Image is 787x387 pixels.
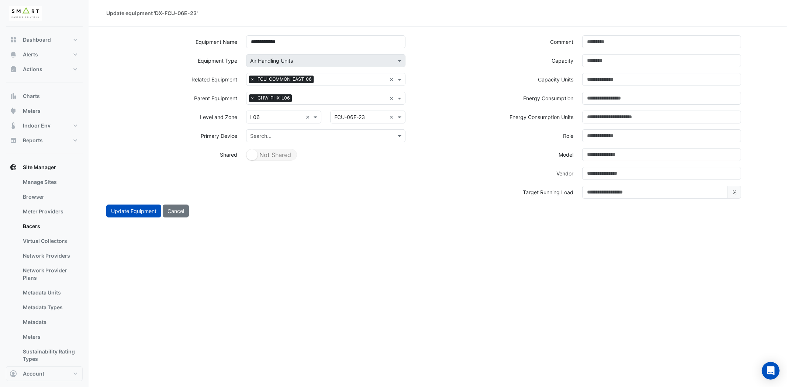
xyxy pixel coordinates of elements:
[242,148,410,167] div: Equipment with parent or descendant cannot be shared.
[23,66,42,73] span: Actions
[10,51,17,58] app-icon: Alerts
[106,205,161,217] button: Update Equipment
[17,189,83,204] a: Browser
[762,362,780,380] div: Open Intercom Messenger
[10,122,17,129] app-icon: Indoor Env
[106,9,198,17] div: Update equipment 'DX-FCU-06E-23'
[6,62,83,77] button: Actions
[200,111,237,123] label: Level and Zone
[390,76,396,83] span: Clear
[6,133,83,148] button: Reports
[523,92,573,105] label: Energy Consumption
[17,263,83,285] a: Network Provider Plans
[6,104,83,118] button: Meters
[6,160,83,175] button: Site Manager
[17,219,83,234] a: Bacers
[10,137,17,144] app-icon: Reports
[6,32,83,47] button: Dashboard
[10,36,17,43] app-icon: Dashboard
[523,186,573,199] label: Target Running Load
[306,113,312,121] span: Clear
[6,118,83,133] button: Indoor Env
[17,315,83,330] a: Metadata
[23,137,43,144] span: Reports
[6,175,83,369] div: Site Manager
[246,54,405,67] app-ace-select: The equipment type cannot be modified as this equipment has related equipment
[163,205,189,217] button: Cancel
[10,93,17,100] app-icon: Charts
[17,175,83,189] a: Manage Sites
[196,35,237,48] label: Equipment Name
[9,6,42,21] img: Company Logo
[201,129,237,142] label: Primary Device
[249,94,256,102] span: ×
[256,76,314,83] span: FCU-COMMON-EAST-06
[390,113,396,121] span: Clear
[194,92,237,105] label: Parent Equipment
[23,122,51,129] span: Indoor Env
[198,54,237,67] label: Equipment Type
[249,76,256,83] span: ×
[23,164,56,171] span: Site Manager
[563,129,573,142] label: Role
[23,36,51,43] span: Dashboard
[17,234,83,248] a: Virtual Collectors
[17,330,83,344] a: Meters
[10,66,17,73] app-icon: Actions
[23,51,38,58] span: Alerts
[17,248,83,263] a: Network Providers
[728,186,741,199] span: %
[552,54,573,67] label: Capacity
[556,167,573,180] label: Vendor
[23,370,44,377] span: Account
[550,35,573,48] label: Comment
[390,94,396,102] span: Clear
[10,164,17,171] app-icon: Site Manager
[23,93,40,100] span: Charts
[17,344,83,366] a: Sustainability Rating Types
[559,148,573,161] label: Model
[6,366,83,381] button: Account
[23,107,41,115] span: Meters
[17,300,83,315] a: Metadata Types
[17,285,83,300] a: Metadata Units
[6,47,83,62] button: Alerts
[510,111,573,123] label: Energy Consumption Units
[6,89,83,104] button: Charts
[17,204,83,219] a: Meter Providers
[538,73,573,86] label: Capacity Units
[10,107,17,115] app-icon: Meters
[256,94,292,102] span: CHW-PHX-L06
[191,73,237,86] label: Related Equipment
[220,148,237,161] label: Shared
